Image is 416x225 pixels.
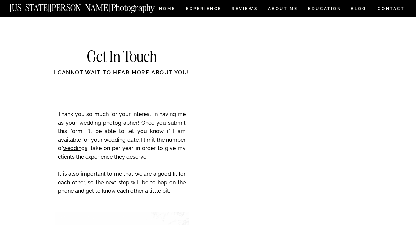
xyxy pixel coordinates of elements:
a: EDUCATION [307,7,342,12]
a: CONTACT [377,5,405,12]
h2: Get In Touch [55,49,189,65]
a: [US_STATE][PERSON_NAME] Photography [10,3,177,9]
a: BLOG [351,7,367,12]
a: REVIEWS [232,7,257,12]
div: I cannot wait to hear more about you! [28,69,215,84]
a: Experience [186,7,221,12]
a: HOME [158,7,177,12]
p: Thank you so much for your interest in having me as your wedding photographer! Once you submit th... [58,110,186,205]
a: weddings [63,145,87,151]
a: ABOUT ME [268,7,298,12]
